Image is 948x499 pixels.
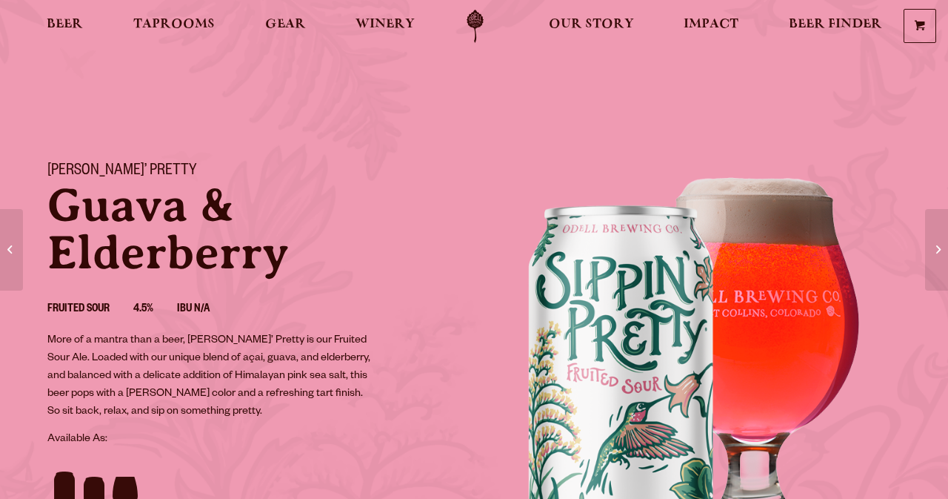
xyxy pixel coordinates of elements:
span: Beer [47,19,83,30]
span: Our Story [549,19,634,30]
p: Guava & Elderberry [47,182,456,277]
li: 4.5% [133,300,177,320]
p: Available As: [47,431,456,449]
li: IBU N/A [177,300,233,320]
a: Gear [256,10,316,43]
span: Gear [265,19,306,30]
p: More of a mantra than a beer, [PERSON_NAME]’ Pretty is our Fruited Sour Ale. Loaded with our uniq... [47,332,375,421]
a: Beer Finder [779,10,892,43]
span: Taprooms [133,19,215,30]
a: Odell Home [447,10,503,43]
a: Beer [37,10,93,43]
a: Our Story [539,10,644,43]
span: Impact [684,19,738,30]
a: Winery [346,10,424,43]
a: Taprooms [124,10,224,43]
li: Fruited Sour [47,300,133,320]
a: Impact [674,10,748,43]
h1: [PERSON_NAME]’ Pretty [47,162,456,182]
span: Winery [355,19,415,30]
span: Beer Finder [789,19,882,30]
